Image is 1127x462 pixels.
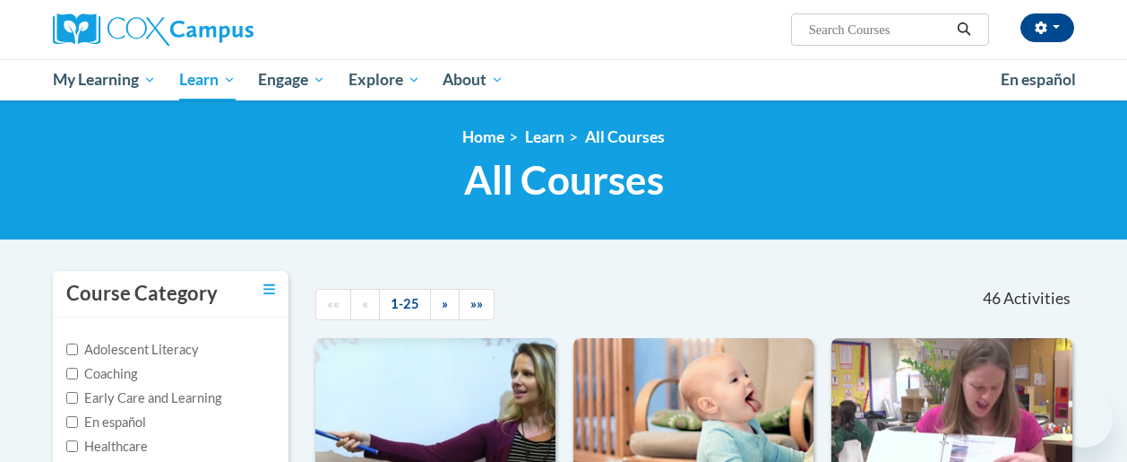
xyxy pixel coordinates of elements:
iframe: Button to launch messaging window [1055,390,1113,448]
span: All Courses [464,156,664,204]
span: About [443,69,503,91]
button: Search [951,19,977,40]
input: Checkbox for Options [66,416,78,428]
button: Account Settings [1020,13,1074,42]
span: « [362,296,368,311]
a: Engage [246,59,337,100]
span: «« [327,296,340,311]
input: Checkbox for Options [66,440,78,452]
h3: Course Category [66,280,218,308]
a: All Courses [585,127,665,146]
span: »» [470,296,483,311]
input: Checkbox for Options [66,368,78,379]
a: Cox Campus [53,13,375,46]
a: Home [462,127,504,146]
span: My Learning [53,69,156,91]
span: Activities [1003,289,1071,309]
span: Explore [348,69,420,91]
span: Learn [179,69,236,91]
a: End [459,289,495,320]
input: Search Courses [807,19,951,40]
a: Next [430,289,460,320]
a: 1-25 [379,289,431,320]
a: About [432,59,516,100]
a: Previous [350,289,380,320]
label: Early Care and Learning [66,388,221,408]
a: Begining [315,289,351,320]
span: 46 [983,289,1001,309]
a: Explore [337,59,432,100]
a: Learn [525,127,564,146]
a: Toggle collapse [263,280,275,300]
input: Checkbox for Options [66,344,78,355]
a: Learn [168,59,247,100]
a: My Learning [41,59,168,100]
label: En español [66,413,146,432]
label: Coaching [66,364,137,384]
span: Engage [258,69,325,91]
label: Adolescent Literacy [66,340,199,360]
span: » [442,296,448,311]
img: Cox Campus [53,13,254,46]
label: Healthcare [66,437,148,457]
span: En español [1001,70,1076,89]
div: Main menu [39,59,1088,100]
a: En español [989,61,1088,99]
input: Checkbox for Options [66,392,78,404]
